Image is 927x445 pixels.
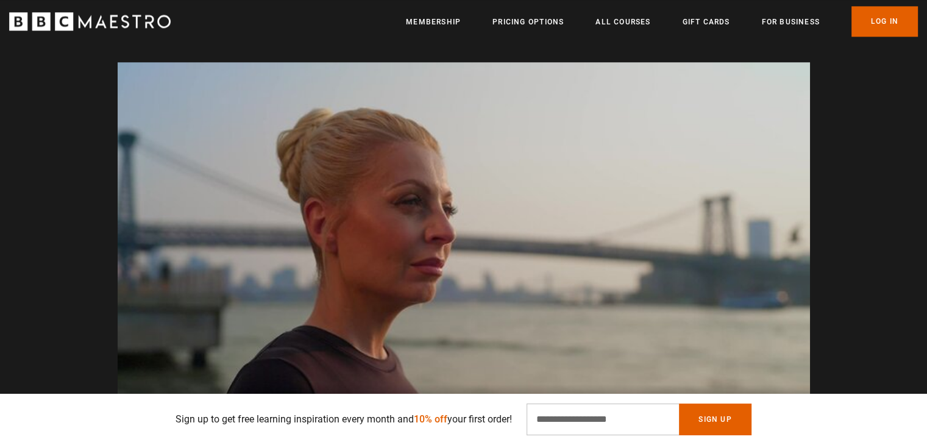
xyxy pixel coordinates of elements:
[682,16,730,28] a: Gift Cards
[414,413,447,425] span: 10% off
[761,16,819,28] a: For business
[679,404,751,435] button: Sign Up
[406,16,461,28] a: Membership
[492,16,564,28] a: Pricing Options
[406,6,918,37] nav: Primary
[9,12,171,30] svg: BBC Maestro
[176,412,512,427] p: Sign up to get free learning inspiration every month and your first order!
[595,16,650,28] a: All Courses
[851,6,918,37] a: Log In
